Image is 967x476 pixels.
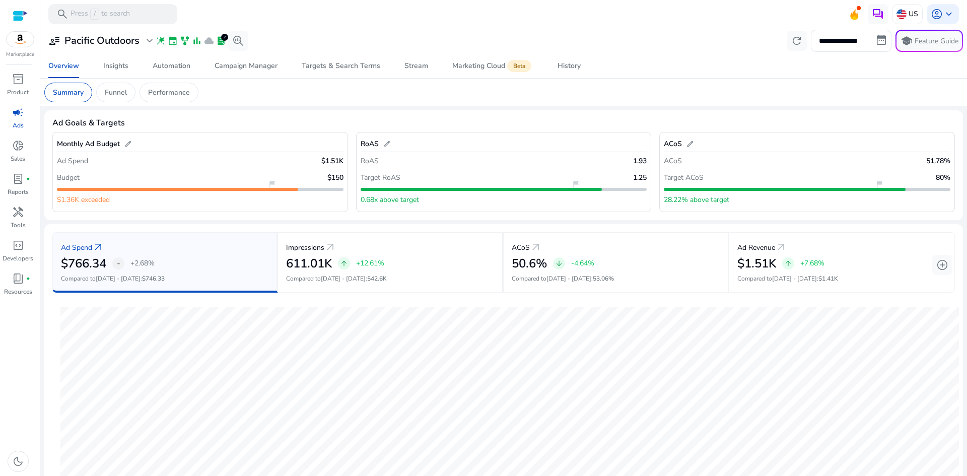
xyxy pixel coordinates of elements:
p: Compared to : [61,274,268,283]
p: ACoS [512,242,530,253]
span: bar_chart [192,36,202,46]
div: Campaign Manager [215,62,278,70]
p: 1.25 [633,172,647,183]
p: 1.93 [633,156,647,166]
p: Performance [148,87,190,98]
span: [DATE] - [DATE] [546,275,591,283]
button: schoolFeature Guide [895,30,963,52]
p: 51.78% [926,156,950,166]
p: +7.68% [800,260,824,267]
p: 80% [936,172,950,183]
p: Reports [8,187,29,196]
div: Marketing Cloud [452,62,533,70]
div: Automation [153,62,190,70]
div: Insights [103,62,128,70]
a: arrow_outward [92,241,104,253]
p: Ad Spend [61,242,92,253]
span: inventory_2 [12,73,24,85]
span: fiber_manual_record [26,177,30,181]
p: Summary [53,87,84,98]
p: RoAS [361,156,379,166]
span: handyman [12,206,24,218]
span: campaign [12,106,24,118]
span: - [117,257,120,269]
span: account_circle [931,8,943,20]
h2: $1.51K [737,256,776,271]
span: cloud [204,36,214,46]
span: edit [383,140,391,148]
span: $1.41K [818,275,838,283]
p: Feature Guide [915,36,958,46]
h5: ACoS [664,140,682,149]
span: user_attributes [48,35,60,47]
button: add_circle [932,255,952,275]
span: lab_profile [216,36,226,46]
span: search_insights [232,35,244,47]
div: History [558,62,581,70]
img: us.svg [896,9,907,19]
h5: RoAS [361,140,379,149]
span: expand_more [144,35,156,47]
h2: $766.34 [61,256,106,271]
p: Product [7,88,29,97]
h2: 50.6% [512,256,547,271]
span: code_blocks [12,239,24,251]
span: search [56,8,68,20]
h4: Ad Goals & Targets [52,118,125,128]
span: edit [686,140,694,148]
p: Sales [11,154,25,163]
a: arrow_outward [530,241,542,253]
div: Overview [48,62,79,70]
button: search_insights [228,31,248,51]
span: refresh [791,35,803,47]
p: Ads [13,121,24,130]
span: wand_stars [156,36,166,46]
span: keyboard_arrow_down [943,8,955,20]
p: Budget [57,172,80,183]
span: Beta [507,60,531,72]
p: -4.64% [571,260,594,267]
p: Tools [11,221,26,230]
p: +12.61% [356,260,384,267]
p: Marketplace [6,51,34,58]
p: Compared to : [512,274,720,283]
span: / [90,9,99,20]
h3: Pacific Outdoors [64,35,140,47]
div: 2 [221,34,228,41]
p: US [909,5,918,23]
span: flag_2 [268,180,276,188]
img: amazon.svg [7,32,34,47]
div: Stream [404,62,428,70]
span: arrow_upward [340,259,348,267]
p: Target RoAS [361,172,400,183]
button: refresh [787,31,807,51]
p: Ad Revenue [737,242,775,253]
p: ACoS [664,156,682,166]
p: $1.36K exceeded [57,194,110,205]
span: [DATE] - [DATE] [772,275,817,283]
p: $1.51K [321,156,343,166]
span: arrow_downward [555,259,563,267]
p: Target ACoS [664,172,704,183]
span: book_4 [12,273,24,285]
span: add_circle [936,259,948,271]
a: arrow_outward [324,241,336,253]
span: [DATE] - [DATE] [96,275,141,283]
span: [DATE] - [DATE] [321,275,366,283]
span: 53.06% [593,275,614,283]
p: Compared to : [286,274,494,283]
span: edit [124,140,132,148]
span: flag_2 [572,180,580,188]
span: fiber_manual_record [26,277,30,281]
p: Resources [4,287,32,296]
p: Impressions [286,242,324,253]
span: arrow_outward [775,241,787,253]
h2: 611.01K [286,256,332,271]
span: dark_mode [12,455,24,467]
p: Developers [3,254,33,263]
p: 0.68x above target [361,194,419,205]
span: lab_profile [12,173,24,185]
